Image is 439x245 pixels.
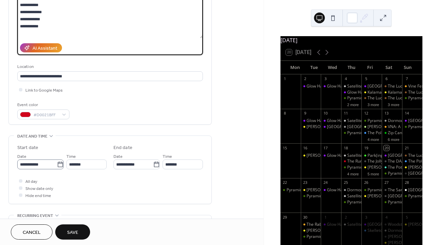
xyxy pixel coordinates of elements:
button: 4 more [365,136,382,142]
div: [PERSON_NAME] Eccentric Cafe [307,124,367,130]
div: Fri [361,61,379,74]
div: The Lucky Wolf [388,83,416,89]
div: Satellite Records Open Mic [347,153,398,158]
div: Sat [379,61,398,74]
div: Glow Hall: Movie Night [307,83,349,89]
div: 12 [363,111,369,116]
div: Glow Hall: Workshop (Music Production) [327,153,402,158]
div: 19 [363,145,369,150]
div: 7 [404,76,409,81]
div: Satellite Records Open Mic [341,153,361,158]
div: 9 [303,111,308,116]
div: Zip Cannabis' Summer Sendoff [382,130,402,136]
span: Time [163,153,172,160]
div: 28 [404,180,409,185]
div: [PERSON_NAME] Eccentric Cafe [368,193,427,199]
span: Cancel [23,229,41,236]
div: Satellite Records Open Mic [347,118,398,124]
div: 14 [404,111,409,116]
div: Pyramid Scheme [301,193,321,199]
div: Pyramid Scheme [388,171,420,176]
div: Pyramid Scheme [361,187,382,193]
div: The Polish Hall @ Factory Coffee [361,130,382,136]
div: Glow Hall: Workshop (Music Production) [327,222,402,227]
div: Satellite Records Open Mic [347,222,398,227]
div: Pyramid Scheme [382,199,402,205]
div: VNA: A Recipe for Abundance [382,124,402,130]
div: The RunOff [347,158,368,164]
div: The Lucky Wolf [388,95,416,101]
div: Pyramid Scheme [341,199,361,205]
div: Mon [286,61,305,74]
div: 5 [404,215,409,220]
div: Union Street Station [402,171,422,176]
div: 21 [404,145,409,150]
div: Thu [342,61,361,74]
div: Dormouse: Rad Riso Open Print [382,118,402,124]
div: The Polish Hall @ Factory Coffee [402,158,422,164]
button: Save [55,224,90,240]
span: Save [67,229,78,236]
div: 16 [303,145,308,150]
div: Pyramid Scheme [347,199,379,205]
div: Pyramid Scheme [402,95,422,101]
div: 5 [363,76,369,81]
div: Bell's Eccentric Cafe [361,165,382,170]
div: Wed [323,61,342,74]
div: 3 [363,215,369,220]
div: 6 [384,76,389,81]
div: Satellite Records Open Mic [347,193,398,199]
div: [PERSON_NAME]'s Lower Level [368,124,426,130]
div: Eugene's Record Co-op [382,234,402,240]
div: 10 [323,111,328,116]
div: The RunOff [341,158,361,164]
div: End date [113,144,132,151]
div: Pyramid Scheme [301,234,321,240]
div: 1 [283,76,288,81]
div: [GEOGRAPHIC_DATA] [388,153,429,158]
div: [GEOGRAPHIC_DATA] [368,222,409,227]
div: 11 [343,111,348,116]
div: Pyramid Scheme [382,171,402,176]
div: Pyramid Scheme [368,187,399,193]
div: [GEOGRAPHIC_DATA] [368,83,409,89]
button: 5 more [365,171,382,176]
div: The DAAC [388,158,407,164]
div: 25 [343,180,348,185]
div: Bell's Eccentric Cafe [402,165,422,170]
div: Glow Hall [321,124,341,130]
div: Glow Hall: Sing Sing & Gather [341,90,361,95]
div: 1 [323,215,328,220]
div: Glow Hall [361,83,382,89]
div: The Sanctuary [382,187,402,193]
div: The Lucky Wolf [361,95,382,101]
div: Satellite Records Open Mic [341,222,361,227]
span: All day [25,178,37,185]
div: The Jolly Llama [361,158,382,164]
div: Satellite Records Open Mic [341,83,361,89]
span: Date [17,153,26,160]
div: Pyramid Scheme [307,234,338,240]
div: Pyramid Scheme [341,130,361,136]
div: Bell's Eccentric Cafe [301,187,321,193]
div: The Lucky Wolf [368,95,396,101]
div: 23 [303,180,308,185]
div: [DATE] [280,36,422,44]
div: Glow Hall: Movie Night [307,118,349,124]
div: [PERSON_NAME] Eccentric Cafe [307,228,367,234]
div: Pyramid Scheme [402,124,422,130]
div: Vine Fest [408,83,425,89]
span: Hide end time [25,192,51,199]
button: AI Assistant [20,43,62,52]
div: Pyramid Scheme [347,95,379,101]
button: 4 more [344,171,361,176]
div: Skelletones [368,228,389,234]
div: Kalamashoegazer Day 2 @ Bell's Eccentric Cafe [382,90,402,95]
div: Location [17,63,202,70]
div: Tue [305,61,323,74]
div: Glow Hall: Workshop (Music Production) [321,187,341,193]
div: [PERSON_NAME] Eccentric Cafe [368,165,427,170]
div: Kalamashoegazer Day 1 @ Bell's Eccentric Cafe [361,90,382,95]
div: [GEOGRAPHIC_DATA] [347,124,388,130]
div: Park(ing) Day [368,153,393,158]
